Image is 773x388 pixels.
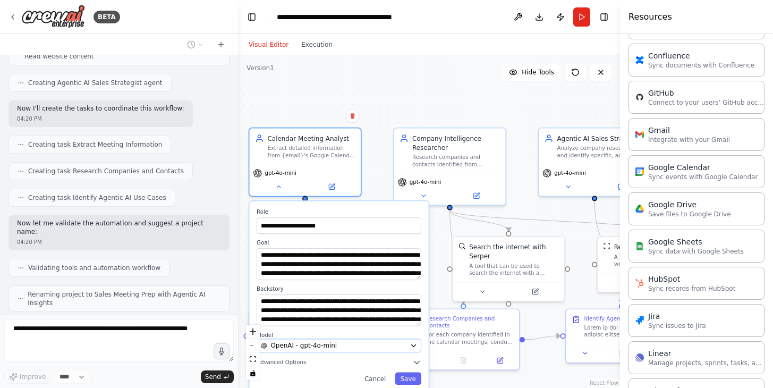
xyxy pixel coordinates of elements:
button: Visual Editor [242,38,295,51]
img: Google Sheets [635,242,644,250]
div: Calendar Meeting Analyst [268,134,355,143]
img: HubSpot [635,279,644,288]
button: Delete node [346,109,360,123]
button: Open in side panel [485,355,515,366]
div: Google Sheets [648,237,744,247]
p: Connect to your users’ GitHub accounts [648,98,765,107]
button: Save [395,372,421,385]
div: A tool that can be used to read a website content. [614,254,704,268]
div: ScrapeWebsiteToolRead website contentA tool that can be used to read a website content. [597,236,710,292]
button: Open in side panel [509,286,560,297]
div: Linear [648,348,765,359]
button: Cancel [359,372,392,385]
p: Sync documents with Confluence [648,61,754,70]
button: Send [201,370,234,383]
div: GitHub [648,88,765,98]
span: gpt-4o-mini [410,179,441,186]
div: Identify Agentic AI Use CasesLorem ip dol sitamet consecte, adipisc elitsedd eiu temporinci utlab... [565,308,678,363]
div: Search the internet with Serper [469,242,559,260]
div: Read website content [614,242,683,251]
p: Manage projects, sprints, tasks, and bug tracking in Linear [648,359,765,367]
div: A tool that can be used to search the internet with a search_query. Supports different search typ... [469,263,559,277]
label: Role [257,208,421,216]
img: Google Calendar [635,167,644,176]
button: Hide right sidebar [597,10,611,24]
span: Hide Tools [522,68,554,77]
img: SerperDevTool [458,242,466,250]
g: Edge from deb02abf-d529-4308-997a-bd745db94c43 to edcf75e4-379f-43a0-9b71-c149ffc27ad7 [590,201,626,303]
button: zoom out [246,339,260,352]
div: HubSpot [648,274,735,284]
img: Gmail [635,130,644,139]
button: Open in side panel [596,181,647,192]
p: Now let me validate the automation and suggest a project name: [17,220,221,236]
div: Google Drive [648,199,731,210]
p: Integrate with your Gmail [648,136,730,144]
span: Validating tools and automation workflow [28,264,160,272]
button: Start a new chat [213,38,230,51]
div: 04:20 PM [17,238,221,246]
button: No output available [602,348,641,358]
img: Jira [635,316,644,325]
button: Open in side panel [451,190,502,201]
button: Hide left sidebar [244,10,259,24]
div: Google Calendar [648,162,758,173]
img: Google Drive [635,205,644,213]
img: Logo [21,5,85,29]
p: Sync records from HubSpot [648,284,735,293]
button: Improve [4,370,50,384]
div: Research Companies and Contacts [426,315,514,329]
div: Gmail [648,125,730,136]
span: Renaming project to Sales Meeting Prep with Agentic AI Insights [28,290,220,307]
p: Sync events with Google Calendar [648,173,758,181]
button: No output available [444,355,482,366]
div: SerperDevToolSearch the internet with SerperA tool that can be used to search the internet with a... [452,236,565,301]
div: Research Companies and ContactsFor each company identified in the calendar meetings, conduct thor... [407,308,520,370]
img: GitHub [635,93,644,102]
div: Jira [648,311,706,322]
p: Save files to Google Drive [648,210,731,218]
button: Click to speak your automation idea [214,343,230,359]
img: Linear [635,353,644,362]
button: fit view [246,352,260,366]
span: gpt-4o-mini [265,170,296,177]
p: Sync issues to Jira [648,322,706,330]
div: Lorem ip dol sitamet consecte, adipisc elitsedd eiu temporinci utlabor ET dol magna ali enim admi... [584,324,672,338]
span: Creating task Extract Meeting Information [28,140,162,149]
div: Extract detailed information from {email}'s Google Calendar for the next {days} business days, in... [268,145,355,159]
div: Version 1 [247,64,274,72]
div: Analyze company research data and identify specific, actionable use cases where agentic AI and Cr... [557,145,644,159]
div: Confluence [648,50,754,61]
label: Goal [257,239,421,247]
a: React Flow attribution [590,380,618,386]
p: Now I'll create the tasks to coordinate this workflow: [17,105,184,113]
button: Execution [295,38,339,51]
button: Open in side panel [306,181,357,192]
button: toggle interactivity [246,366,260,380]
div: Agentic AI Sales StrategistAnalyze company research data and identify specific, actionable use ca... [538,128,651,197]
nav: breadcrumb [277,12,396,22]
div: React Flow controls [246,325,260,380]
div: BETA [94,11,120,23]
div: Company Intelligence Researcher [412,134,500,152]
g: Edge from 9698f288-294b-4226-bfda-5a4392d7c916 to 9588852f-0a40-4be1-96be-c2c4cd11b222 [445,210,658,231]
label: Model [257,332,421,339]
span: Advanced Options [257,359,306,366]
span: Creating task Research Companies and Contacts [28,167,184,175]
span: Creating Agentic AI Sales Strategist agent [28,79,163,87]
p: Sync data with Google Sheets [648,247,744,256]
div: 04:20 PM [17,115,184,123]
div: For each company identified in the calendar meetings, conduct thorough research to gather: **Comp... [426,331,514,345]
button: Advanced Options [257,358,421,367]
img: ScrapeWebsiteTool [603,242,610,250]
div: Research companies and contacts identified from calendar meetings, gathering comprehensive inform... [412,154,500,168]
g: Edge from 95e88e85-c978-4ef1-b171-8fe938a10707 to edcf75e4-379f-43a0-9b71-c149ffc27ad7 [525,331,560,344]
label: Backstory [257,285,421,293]
div: Identify Agentic AI Use Cases [584,315,664,322]
span: Send [205,373,221,381]
button: Switch to previous chat [183,38,208,51]
button: zoom in [246,325,260,339]
span: OpenAI - gpt-4o-mini [270,341,337,350]
button: Hide Tools [503,64,560,81]
h4: Resources [628,11,672,23]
